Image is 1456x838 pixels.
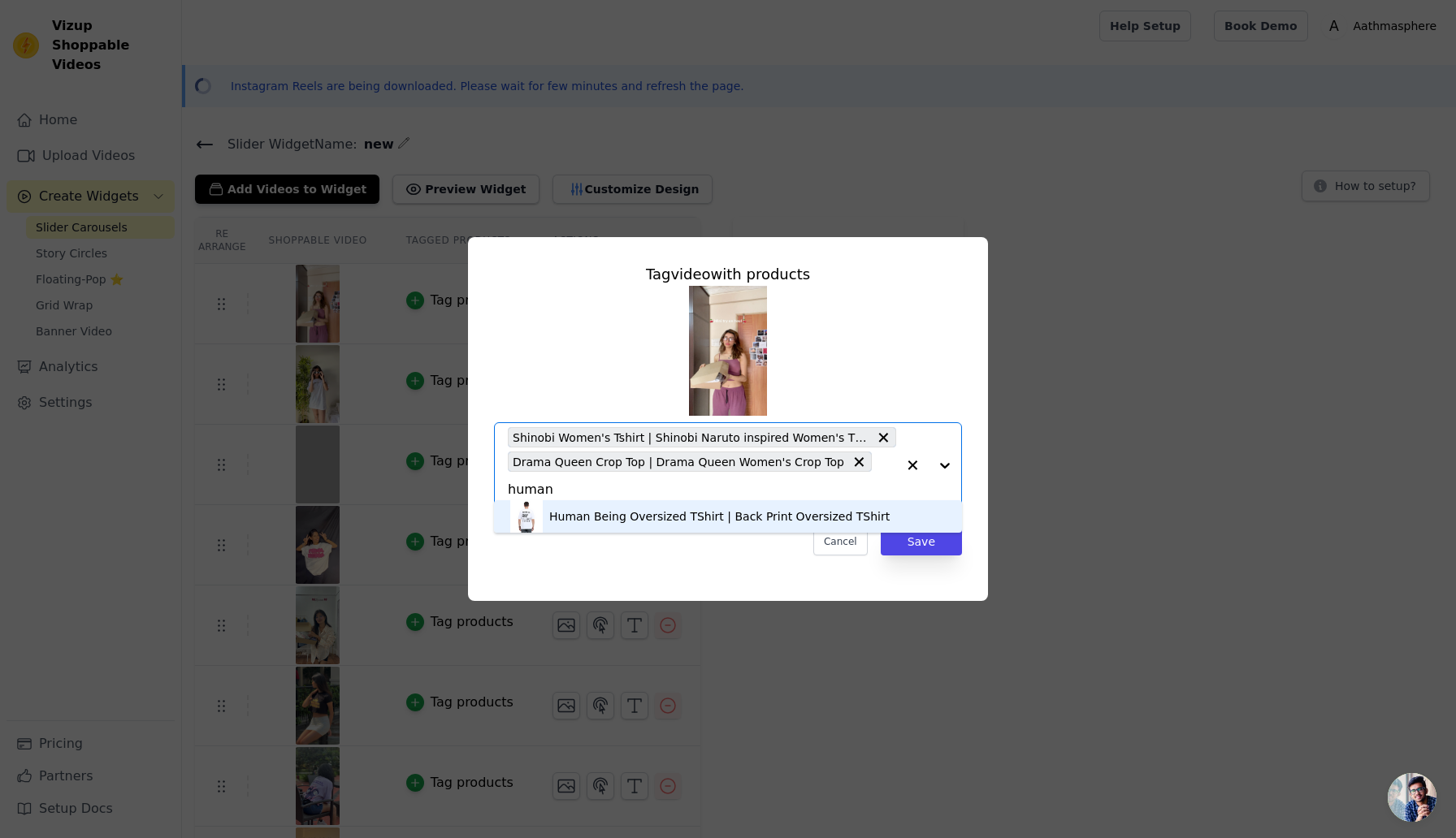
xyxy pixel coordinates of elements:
[689,286,767,416] img: reel-preview-95c999-fd.myshopify.com-3364271796296884993_4556096628.jpeg
[813,528,868,555] button: Cancel
[549,508,890,525] div: Human Being Oversized TShirt | Back Print Oversized TShirt
[510,500,543,533] img: product thumbnail
[494,263,962,286] div: Tag video with products
[513,428,869,447] span: Shinobi Women's Tshirt | Shinobi Naruto inspired Women's TShirt
[881,528,962,555] button: Save
[513,452,844,471] span: Drama Queen Crop Top | Drama Queen Women's Crop Top
[1388,773,1436,822] div: Open chat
